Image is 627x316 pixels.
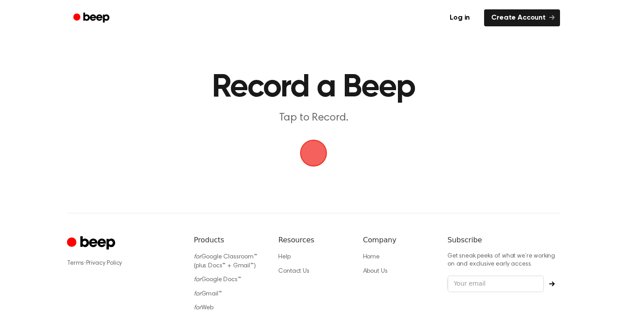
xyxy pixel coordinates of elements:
a: Cruip [67,235,117,252]
button: Subscribe [544,281,560,287]
a: Log in [441,8,479,28]
a: Create Account [484,9,560,26]
a: About Us [363,268,388,274]
i: for [194,254,201,260]
h6: Products [194,235,264,245]
p: Tap to Record. [142,111,485,125]
a: Terms [67,260,84,266]
h1: Record a Beep [96,71,531,104]
i: for [194,277,201,283]
a: Beep [67,9,117,27]
div: · [67,259,180,268]
h6: Company [363,235,433,245]
h6: Resources [278,235,348,245]
input: Your email [447,275,544,292]
a: Home [363,254,380,260]
img: Beep Logo [300,140,327,166]
p: Get sneak peeks of what we’re working on and exclusive early access. [447,253,560,268]
a: Privacy Policy [86,260,122,266]
h6: Subscribe [447,235,560,245]
a: Contact Us [278,268,309,274]
a: forWeb [194,305,213,311]
i: for [194,291,201,297]
a: forGmail™ [194,291,222,297]
i: for [194,305,201,311]
a: forGoogle Docs™ [194,277,241,283]
a: forGoogle Classroom™ (plus Docs™ + Gmail™) [194,254,257,269]
a: Help [278,254,290,260]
